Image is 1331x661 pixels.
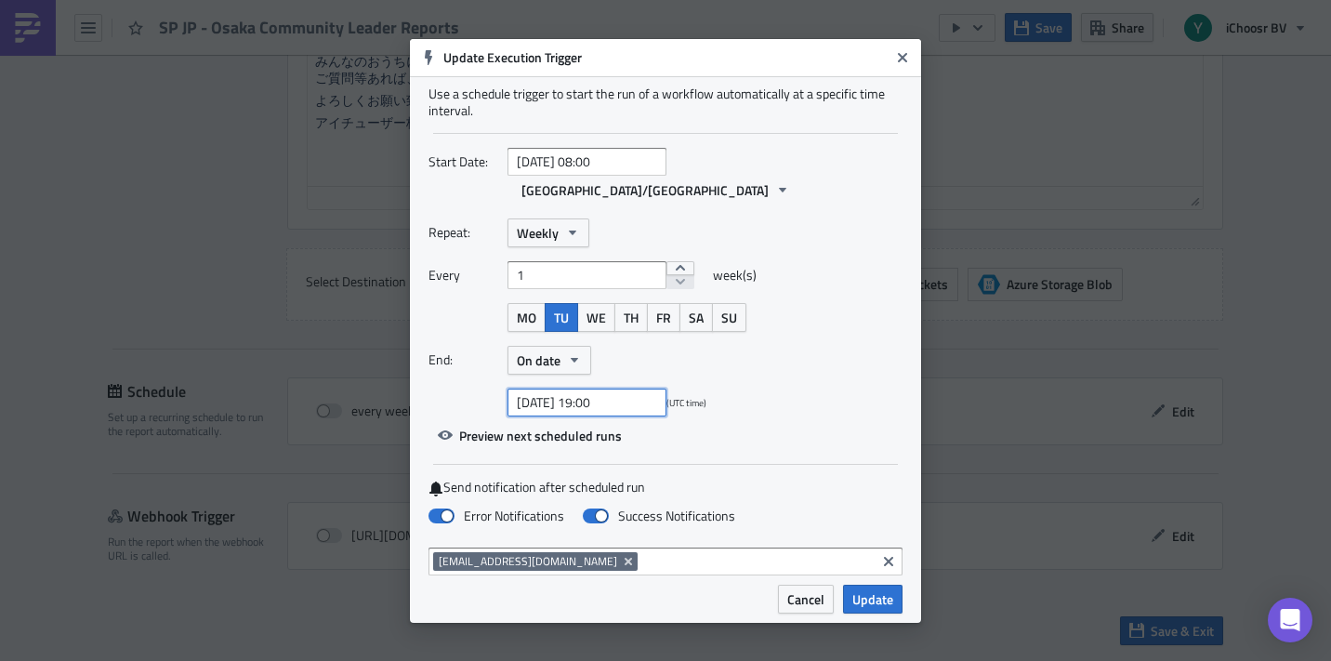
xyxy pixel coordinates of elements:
button: Preview next scheduled runs [428,421,631,450]
button: SU [712,303,746,332]
h6: Update Execution Trigger [443,49,890,66]
button: TH [614,303,648,332]
label: Success Notifications [583,508,735,524]
span: SU [721,308,737,327]
label: Repeat: [428,218,498,246]
span: ご質問等あれば、担当までご連絡ください。 [7,56,267,71]
label: Start Date: [428,148,498,176]
button: MO [507,303,546,332]
span: アイチューザー株式会社 [7,100,150,115]
div: Open Intercom Messenger [1268,598,1312,642]
span: [GEOGRAPHIC_DATA]/[GEOGRAPHIC_DATA] [521,180,769,200]
span: 関係者の皆様 みんなのおうちに[GEOGRAPHIC_DATA]別週次登録レポートを添付にてご確認ください。 [7,7,530,54]
input: YYYY-MM-DD HH:mm [507,389,666,416]
button: [GEOGRAPHIC_DATA]/[GEOGRAPHIC_DATA] [512,176,799,205]
button: Weekly [507,218,589,247]
span: FR [656,308,671,327]
label: Every [428,261,498,289]
button: FR [647,303,680,332]
button: SA [679,303,713,332]
span: MO [517,308,536,327]
button: On date [507,346,591,375]
span: TU [554,308,569,327]
input: YYYY-MM-DD HH:mm [507,148,666,176]
label: Send notification after scheduled run [428,479,903,496]
span: On date [517,350,560,370]
span: WE [586,308,606,327]
button: WE [577,303,615,332]
button: Close [889,44,916,72]
span: Weekly [517,223,559,243]
label: Error Notifications [428,508,564,524]
button: Cancel [778,585,834,614]
span: week(s) [713,261,757,289]
button: TU [545,303,578,332]
div: Use a schedule trigger to start the run of a workflow automatically at a specific time interval. [428,86,903,119]
button: Clear selected items [877,550,900,573]
span: よろしくお願い致します。 [7,78,163,93]
button: increment [666,261,694,276]
span: SA [689,308,704,327]
span: (UTC time) [666,395,706,409]
button: Remove Tag [621,552,638,571]
body: Rich Text Area. Press ALT-0 for help. [7,7,888,117]
label: End: [428,346,498,374]
span: TH [624,308,639,327]
span: [EMAIL_ADDRESS][DOMAIN_NAME] [439,554,617,569]
span: Cancel [787,589,824,609]
span: Preview next scheduled runs [459,426,622,445]
span: Update [852,589,893,609]
button: decrement [666,274,694,289]
button: Update [843,585,903,614]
